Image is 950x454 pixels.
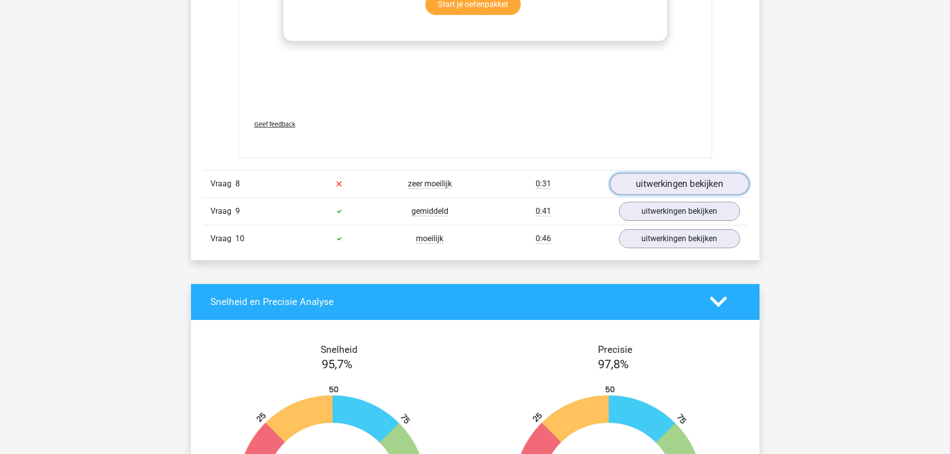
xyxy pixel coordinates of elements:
[254,121,295,128] span: Geef feedback
[408,179,452,189] span: zeer moeilijk
[210,233,235,245] span: Vraag
[619,202,740,221] a: uitwerkingen bekijken
[235,179,240,188] span: 8
[416,234,443,244] span: moeilijk
[411,206,448,216] span: gemiddeld
[322,357,353,371] span: 95,7%
[609,173,749,195] a: uitwerkingen bekijken
[235,234,244,243] span: 10
[598,357,629,371] span: 97,8%
[536,234,551,244] span: 0:46
[536,179,551,189] span: 0:31
[210,296,695,307] h4: Snelheid en Precisie Analyse
[210,205,235,217] span: Vraag
[210,344,468,355] h4: Snelheid
[235,206,240,216] span: 9
[210,178,235,190] span: Vraag
[487,344,744,355] h4: Precisie
[619,229,740,248] a: uitwerkingen bekijken
[536,206,551,216] span: 0:41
